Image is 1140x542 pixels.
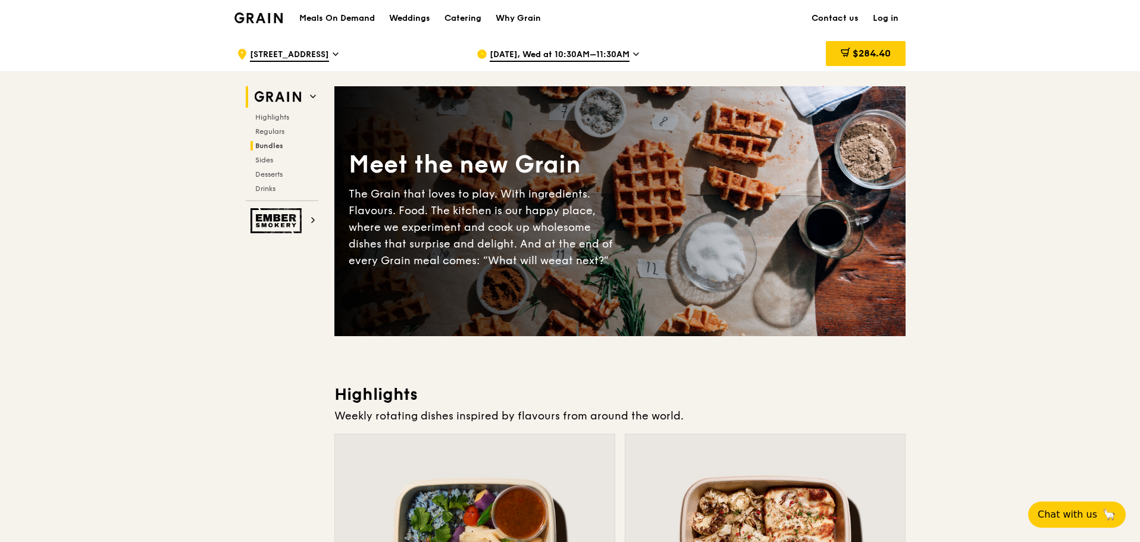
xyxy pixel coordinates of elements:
[255,142,283,150] span: Bundles
[250,208,305,233] img: Ember Smokery web logo
[255,113,289,121] span: Highlights
[255,184,275,193] span: Drinks
[234,12,283,23] img: Grain
[488,1,548,36] a: Why Grain
[496,1,541,36] div: Why Grain
[334,384,906,405] h3: Highlights
[250,86,305,108] img: Grain web logo
[382,1,437,36] a: Weddings
[1028,502,1126,528] button: Chat with us🦙
[853,48,891,59] span: $284.40
[250,49,329,62] span: [STREET_ADDRESS]
[389,1,430,36] div: Weddings
[1102,507,1116,522] span: 🦙
[334,408,906,424] div: Weekly rotating dishes inspired by flavours from around the world.
[866,1,906,36] a: Log in
[255,127,284,136] span: Regulars
[299,12,375,24] h1: Meals On Demand
[255,170,283,178] span: Desserts
[1038,507,1097,522] span: Chat with us
[804,1,866,36] a: Contact us
[555,254,609,267] span: eat next?”
[349,149,620,181] div: Meet the new Grain
[437,1,488,36] a: Catering
[444,1,481,36] div: Catering
[490,49,629,62] span: [DATE], Wed at 10:30AM–11:30AM
[349,186,620,269] div: The Grain that loves to play. With ingredients. Flavours. Food. The kitchen is our happy place, w...
[255,156,273,164] span: Sides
